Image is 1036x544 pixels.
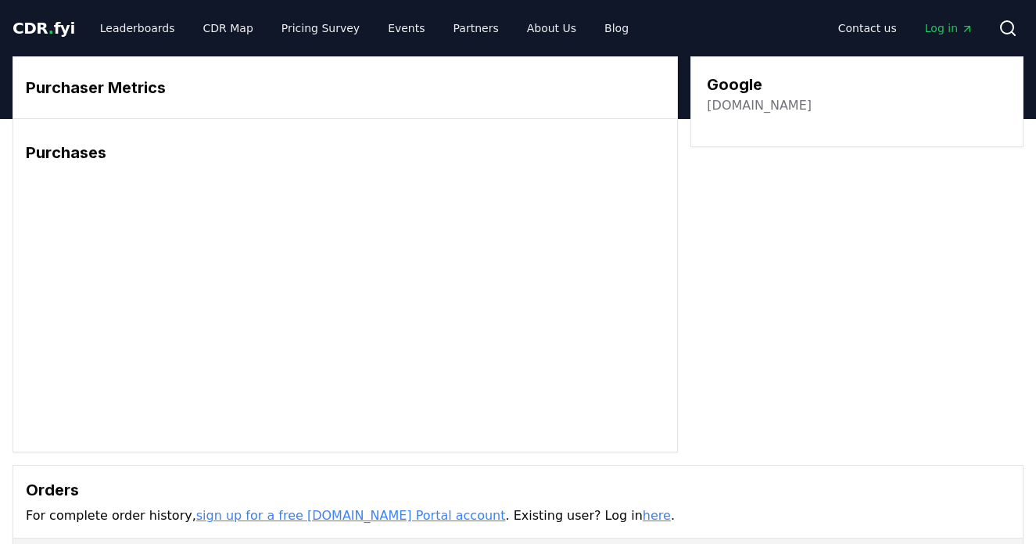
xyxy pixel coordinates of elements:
[13,19,75,38] span: CDR fyi
[88,14,641,42] nav: Main
[269,14,372,42] a: Pricing Survey
[912,14,986,42] a: Log in
[48,19,54,38] span: .
[826,14,909,42] a: Contact us
[707,73,812,96] h3: Google
[375,14,437,42] a: Events
[26,506,1010,525] p: For complete order history, . Existing user? Log in .
[592,14,641,42] a: Blog
[26,478,1010,502] h3: Orders
[13,17,75,39] a: CDR.fyi
[826,14,986,42] nav: Main
[26,141,665,164] h3: Purchases
[643,508,671,523] a: here
[514,14,589,42] a: About Us
[191,14,266,42] a: CDR Map
[925,20,973,36] span: Log in
[441,14,511,42] a: Partners
[196,508,506,523] a: sign up for a free [DOMAIN_NAME] Portal account
[26,76,665,99] h3: Purchaser Metrics
[707,96,812,115] a: [DOMAIN_NAME]
[88,14,188,42] a: Leaderboards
